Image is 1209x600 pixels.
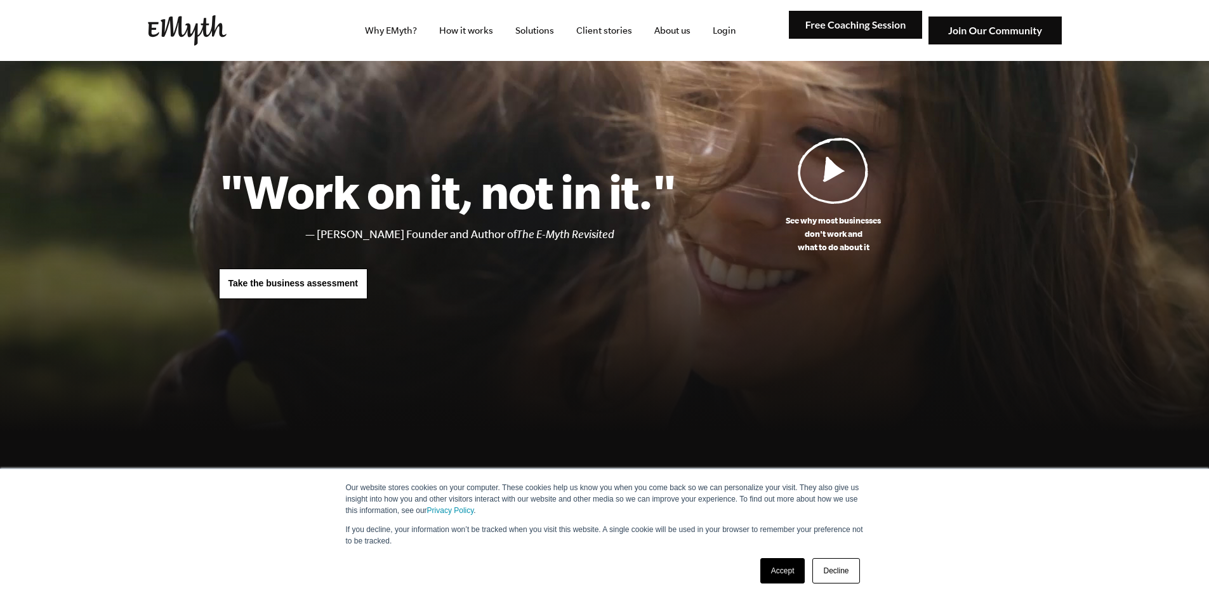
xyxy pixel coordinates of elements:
li: [PERSON_NAME] Founder and Author of [317,225,677,244]
span: Take the business assessment [228,278,358,288]
p: If you decline, your information won’t be tracked when you visit this website. A single cookie wi... [346,524,864,547]
i: The E-Myth Revisited [517,228,614,241]
p: See why most businesses don't work and what to do about it [677,214,991,254]
a: Privacy Policy [427,506,474,515]
img: EMyth [148,15,227,46]
img: Join Our Community [928,17,1062,45]
a: Decline [812,558,859,583]
a: See why most businessesdon't work andwhat to do about it [677,137,991,254]
a: Accept [760,558,805,583]
p: Our website stores cookies on your computer. These cookies help us know you when you come back so... [346,482,864,516]
img: Free Coaching Session [789,11,922,39]
a: Take the business assessment [219,269,367,299]
img: Play Video [798,137,869,204]
h1: "Work on it, not in it." [219,163,677,219]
